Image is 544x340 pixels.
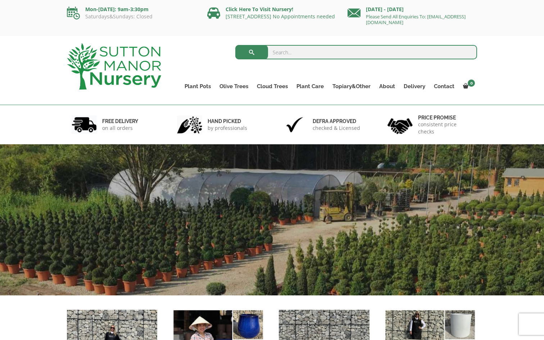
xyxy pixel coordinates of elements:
a: Topiary&Other [328,81,375,91]
p: [DATE] - [DATE] [348,5,477,14]
a: About [375,81,399,91]
p: on all orders [102,124,138,132]
a: [STREET_ADDRESS] No Appointments needed [226,13,335,20]
img: 3.jpg [282,115,307,134]
a: Plant Pots [180,81,215,91]
a: 0 [459,81,477,91]
a: Cloud Trees [253,81,292,91]
span: 0 [468,80,475,87]
p: consistent price checks [418,121,473,135]
h6: hand picked [208,118,247,124]
a: Olive Trees [215,81,253,91]
h6: Price promise [418,114,473,121]
a: Plant Care [292,81,328,91]
img: 1.jpg [72,115,97,134]
p: Mon-[DATE]: 9am-3:30pm [67,5,196,14]
p: Saturdays&Sundays: Closed [67,14,196,19]
h6: Defra approved [313,118,360,124]
h6: FREE DELIVERY [102,118,138,124]
p: by professionals [208,124,247,132]
img: 2.jpg [177,115,202,134]
img: logo [67,43,161,90]
p: checked & Licensed [313,124,360,132]
a: Click Here To Visit Nursery! [226,6,293,13]
a: Please Send All Enquiries To: [EMAIL_ADDRESS][DOMAIN_NAME] [366,13,466,26]
img: 4.jpg [387,114,413,136]
input: Search... [235,45,477,59]
a: Delivery [399,81,430,91]
a: Contact [430,81,459,91]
